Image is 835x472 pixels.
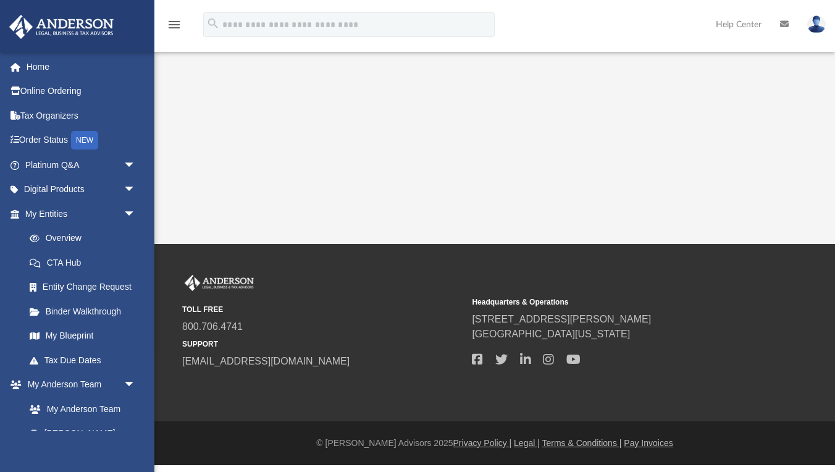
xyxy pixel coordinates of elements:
[17,397,142,421] a: My Anderson Team
[182,339,463,350] small: SUPPORT
[542,438,622,448] a: Terms & Conditions |
[17,299,154,324] a: Binder Walkthrough
[9,373,148,397] a: My Anderson Teamarrow_drop_down
[17,324,148,348] a: My Blueprint
[182,304,463,315] small: TOLL FREE
[807,15,826,33] img: User Pic
[206,17,220,30] i: search
[514,438,540,448] a: Legal |
[472,329,630,339] a: [GEOGRAPHIC_DATA][US_STATE]
[9,54,154,79] a: Home
[124,153,148,178] span: arrow_drop_down
[17,226,154,251] a: Overview
[17,250,154,275] a: CTA Hub
[17,421,148,461] a: [PERSON_NAME] System
[167,23,182,32] a: menu
[6,15,117,39] img: Anderson Advisors Platinum Portal
[624,438,673,448] a: Pay Invoices
[472,314,651,324] a: [STREET_ADDRESS][PERSON_NAME]
[17,348,154,373] a: Tax Due Dates
[167,17,182,32] i: menu
[9,201,154,226] a: My Entitiesarrow_drop_down
[124,201,148,227] span: arrow_drop_down
[154,437,835,450] div: © [PERSON_NAME] Advisors 2025
[9,177,154,202] a: Digital Productsarrow_drop_down
[9,103,154,128] a: Tax Organizers
[17,275,154,300] a: Entity Change Request
[124,373,148,398] span: arrow_drop_down
[182,356,350,366] a: [EMAIL_ADDRESS][DOMAIN_NAME]
[9,79,154,104] a: Online Ordering
[472,297,753,308] small: Headquarters & Operations
[9,153,154,177] a: Platinum Q&Aarrow_drop_down
[182,321,243,332] a: 800.706.4741
[71,131,98,150] div: NEW
[124,177,148,203] span: arrow_drop_down
[453,438,512,448] a: Privacy Policy |
[9,128,154,153] a: Order StatusNEW
[182,275,256,291] img: Anderson Advisors Platinum Portal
